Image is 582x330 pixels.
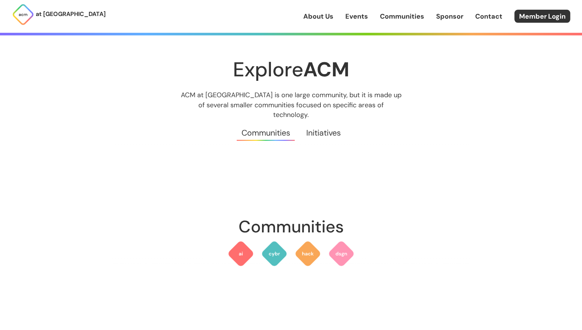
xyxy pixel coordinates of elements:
p: at [GEOGRAPHIC_DATA] [36,9,106,19]
a: Communities [233,120,298,146]
strong: ACM [303,56,349,83]
a: Events [345,12,368,21]
h2: Communities [112,213,470,240]
a: Sponsor [436,12,463,21]
a: at [GEOGRAPHIC_DATA] [12,3,106,26]
img: ACM Design [328,240,355,267]
a: Communities [380,12,424,21]
img: ACM Cyber [261,240,288,267]
img: ACM Hack [294,240,321,267]
img: ACM AI [227,240,254,267]
a: Initiatives [298,120,349,146]
a: Contact [475,12,502,21]
a: About Us [303,12,333,21]
h1: Explore [112,58,470,80]
a: Member Login [514,10,570,23]
img: ACM Logo [12,3,34,26]
p: ACM at [GEOGRAPHIC_DATA] is one large community, but it is made up of several smaller communities... [174,90,408,119]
